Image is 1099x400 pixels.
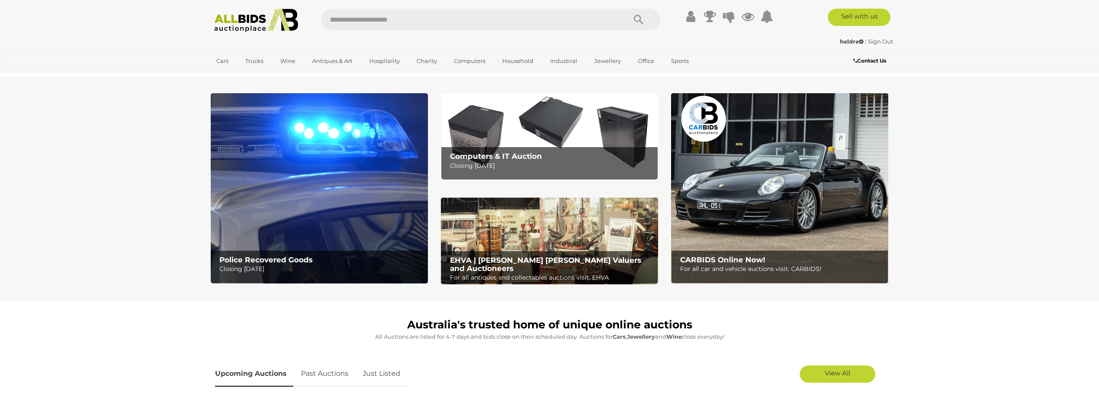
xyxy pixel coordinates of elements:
strong: heldre [840,38,864,45]
b: EHVA | [PERSON_NAME] [PERSON_NAME] Valuers and Auctioneers [450,256,641,273]
p: For all car and vehicle auctions visit: CARBIDS! [680,264,884,274]
a: Trucks [240,54,269,68]
a: Just Listed [356,361,407,387]
a: [GEOGRAPHIC_DATA] [211,68,283,82]
a: Computers & IT Auction Computers & IT Auction Closing [DATE] [441,93,658,180]
a: Industrial [545,54,583,68]
a: Office [632,54,660,68]
a: Household [497,54,539,68]
a: Hospitality [364,54,405,68]
a: Wine [275,54,301,68]
a: CARBIDS Online Now! CARBIDS Online Now! For all car and vehicle auctions visit: CARBIDS! [671,93,888,283]
a: Contact Us [853,56,888,66]
span: | [865,38,867,45]
a: heldre [840,38,865,45]
h1: Australia's trusted home of unique online auctions [215,319,884,331]
img: EHVA | Evans Hastings Valuers and Auctioneers [441,198,658,285]
p: For all antiques and collectables auctions visit: EHVA [450,272,653,283]
b: Police Recovered Goods [219,255,313,264]
a: Sign Out [868,38,893,45]
a: Antiques & Art [307,54,358,68]
a: EHVA | Evans Hastings Valuers and Auctioneers EHVA | [PERSON_NAME] [PERSON_NAME] Valuers and Auct... [441,198,658,285]
a: View All [800,365,875,383]
b: Computers & IT Auction [450,152,542,161]
strong: Jewellery [627,333,655,340]
strong: Wine [666,333,682,340]
img: Allbids.com.au [209,9,303,32]
p: All Auctions are listed for 4-7 days and bids close on their scheduled day. Auctions for , and cl... [215,332,884,342]
p: Closing [DATE] [219,264,423,274]
p: Closing [DATE] [450,161,653,171]
strong: Cars [613,333,626,340]
a: Computers [448,54,491,68]
a: Sports [665,54,694,68]
a: Police Recovered Goods Police Recovered Goods Closing [DATE] [211,93,428,283]
a: Sell with us [828,9,890,26]
a: Upcoming Auctions [215,361,293,387]
a: Past Auctions [295,361,355,387]
a: Charity [411,54,443,68]
a: Cars [211,54,234,68]
b: Contact Us [853,57,886,64]
span: View All [825,369,850,377]
a: Jewellery [589,54,627,68]
img: Police Recovered Goods [211,93,428,283]
img: CARBIDS Online Now! [671,93,888,283]
b: CARBIDS Online Now! [680,255,765,264]
button: Search [617,9,660,30]
img: Computers & IT Auction [441,93,658,180]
